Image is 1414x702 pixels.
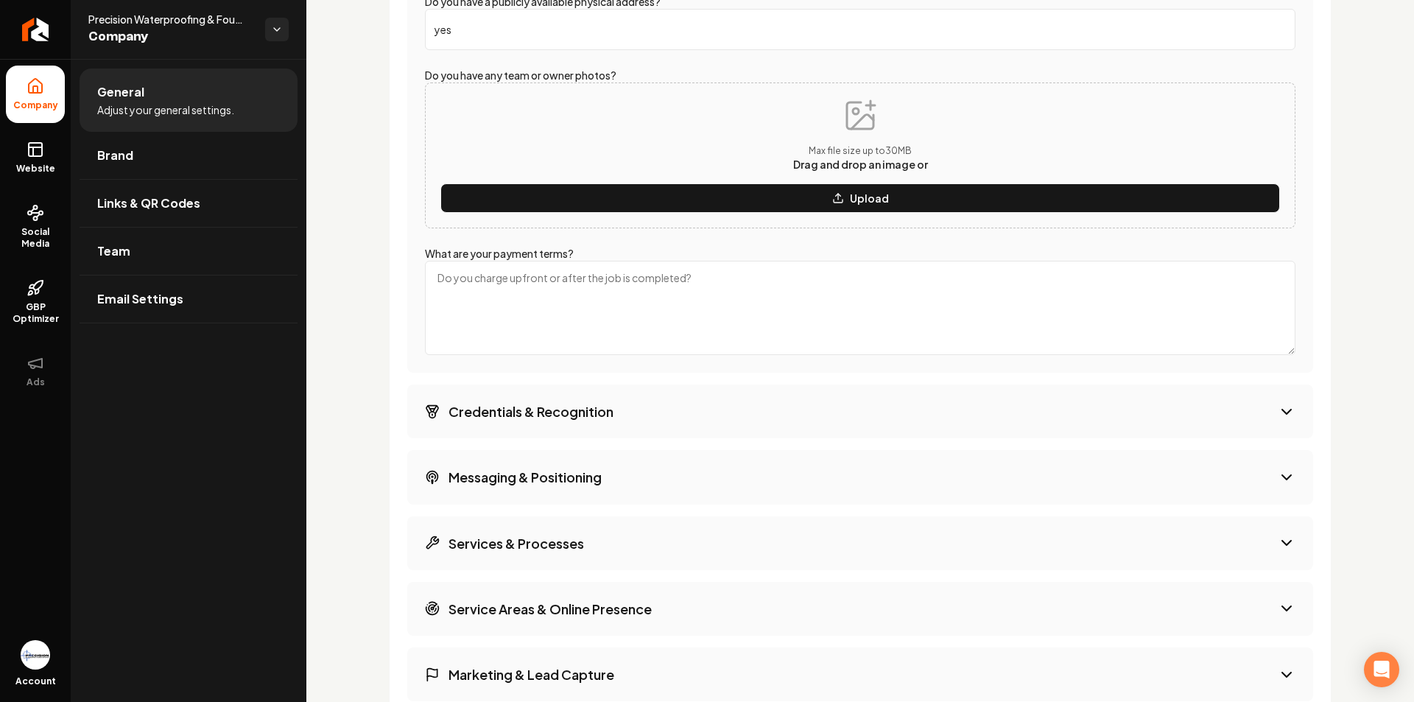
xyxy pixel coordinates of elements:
span: Ads [21,376,51,388]
a: Website [6,129,65,186]
span: Brand [97,147,133,164]
a: Team [80,228,298,275]
a: GBP Optimizer [6,267,65,337]
a: Brand [80,132,298,179]
span: Drag and drop an image or [793,158,928,171]
img: Precision Waterproofing & Foundation Repair [21,640,50,670]
span: Team [97,242,130,260]
span: General [97,83,144,101]
span: Company [7,99,64,111]
span: GBP Optimizer [6,301,65,325]
button: Open user button [21,640,50,670]
button: Ads [6,343,65,400]
span: Links & QR Codes [97,194,200,212]
span: Social Media [6,226,65,250]
img: Rebolt Logo [22,18,49,41]
a: Email Settings [80,275,298,323]
button: Credentials & Recognition [407,385,1313,438]
span: Precision Waterproofing & Foundation Repair [88,12,253,27]
h3: Marketing & Lead Capture [449,665,614,684]
a: Links & QR Codes [80,180,298,227]
button: Messaging & Positioning [407,450,1313,504]
h3: Messaging & Positioning [449,468,602,486]
p: Upload [850,191,889,206]
p: Max file size up to 30 MB [793,145,928,157]
span: Website [10,163,61,175]
button: Upload [440,183,1280,213]
a: Social Media [6,192,65,262]
button: Marketing & Lead Capture [407,647,1313,701]
label: Do you have any team or owner photos? [425,69,616,82]
span: Adjust your general settings. [97,102,234,117]
button: Services & Processes [407,516,1313,570]
button: Service Areas & Online Presence [407,582,1313,636]
span: Email Settings [97,290,183,308]
h3: Credentials & Recognition [449,402,613,421]
label: What are your payment terms? [425,247,574,260]
h3: Service Areas & Online Presence [449,600,652,618]
h3: Services & Processes [449,534,584,552]
span: Account [15,675,56,687]
span: Company [88,27,253,47]
div: Open Intercom Messenger [1364,652,1399,687]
